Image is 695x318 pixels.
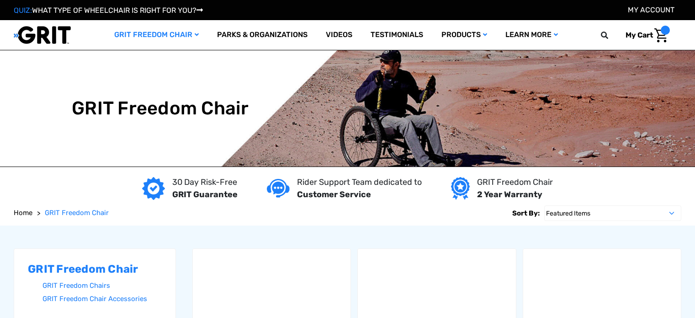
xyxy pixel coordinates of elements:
a: Home [14,208,32,218]
a: GRIT Freedom Chair Accessories [42,292,162,306]
span: Home [14,209,32,217]
strong: GRIT Guarantee [172,189,238,199]
img: Customer service [267,179,290,198]
p: 30 Day Risk-Free [172,176,238,189]
img: GRIT All-Terrain Wheelchair and Mobility Equipment [14,26,71,44]
img: Cart [654,28,668,43]
span: My Cart [626,31,653,39]
p: Rider Support Team dedicated to [297,176,422,189]
img: GRIT Guarantee [142,177,165,200]
a: Account [628,5,674,14]
a: Cart with 0 items [619,26,670,45]
a: GRIT Freedom Chair [45,208,109,218]
a: Parks & Organizations [208,20,317,50]
input: Search [605,26,619,45]
p: GRIT Freedom Chair [477,176,553,189]
img: Year warranty [451,177,470,200]
strong: 2 Year Warranty [477,189,542,199]
a: QUIZ:WHAT TYPE OF WHEELCHAIR IS RIGHT FOR YOU? [14,6,203,15]
span: GRIT Freedom Chair [45,209,109,217]
a: GRIT Freedom Chairs [42,279,162,292]
a: Products [432,20,496,50]
a: Testimonials [361,20,432,50]
h1: GRIT Freedom Chair [72,97,249,119]
a: GRIT Freedom Chair [105,20,208,50]
h2: GRIT Freedom Chair [28,263,162,276]
strong: Customer Service [297,189,371,199]
label: Sort By: [512,205,540,221]
a: Videos [317,20,361,50]
span: QUIZ: [14,6,32,15]
a: Learn More [496,20,567,50]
